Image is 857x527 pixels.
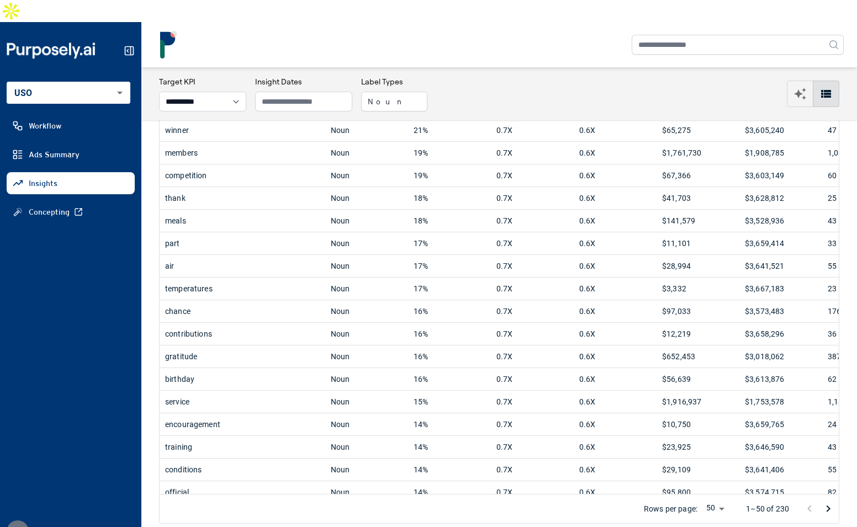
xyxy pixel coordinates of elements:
[579,436,651,458] div: 0.6X
[662,142,734,164] div: $1,761,730
[662,278,734,300] div: $3,332
[496,368,568,390] div: 0.7X
[414,232,485,254] div: 17%
[745,323,817,345] div: $3,658,296
[496,278,568,300] div: 0.7X
[496,142,568,164] div: 0.7X
[662,459,734,481] div: $29,109
[745,413,817,435] div: $3,659,765
[662,481,734,503] div: $95,800
[165,391,320,413] div: service
[165,345,320,368] div: gratitude
[331,391,403,413] div: Noun
[496,459,568,481] div: 0.7X
[7,115,135,137] a: Workflow
[159,76,246,87] h3: Target KPI
[579,210,651,232] div: 0.6X
[662,119,734,141] div: $65,275
[331,436,403,458] div: Noun
[496,232,568,254] div: 0.7X
[745,436,817,458] div: $3,646,590
[702,502,728,516] div: 50
[579,413,651,435] div: 0.6X
[579,459,651,481] div: 0.6X
[361,92,427,111] button: Noun
[745,255,817,277] div: $3,641,521
[331,481,403,503] div: Noun
[331,210,403,232] div: Noun
[255,76,352,87] h3: Insight Dates
[579,391,651,413] div: 0.6X
[165,481,320,503] div: official
[662,232,734,254] div: $11,101
[331,255,403,277] div: Noun
[579,164,651,187] div: 0.6X
[331,232,403,254] div: Noun
[414,300,485,322] div: 16%
[745,278,817,300] div: $3,667,183
[165,142,320,164] div: members
[414,481,485,503] div: 14%
[414,459,485,481] div: 14%
[745,459,817,481] div: $3,641,406
[414,436,485,458] div: 14%
[579,368,651,390] div: 0.6X
[414,391,485,413] div: 15%
[662,164,734,187] div: $67,366
[414,187,485,209] div: 18%
[331,300,403,322] div: Noun
[496,300,568,322] div: 0.7X
[662,368,734,390] div: $56,639
[29,149,80,160] span: Ads Summary
[331,459,403,481] div: Noun
[331,345,403,368] div: Noun
[331,164,403,187] div: Noun
[165,436,320,458] div: training
[361,76,427,87] h3: Label Types
[496,391,568,413] div: 0.7X
[496,164,568,187] div: 0.7X
[165,323,320,345] div: contributions
[165,210,320,232] div: meals
[579,232,651,254] div: 0.6X
[414,278,485,300] div: 17%
[662,436,734,458] div: $23,925
[165,459,320,481] div: conditions
[165,278,320,300] div: temperatures
[165,232,320,254] div: part
[496,323,568,345] div: 0.7X
[662,210,734,232] div: $141,579
[7,82,130,104] div: USO
[662,187,734,209] div: $41,703
[746,503,789,514] p: 1–50 of 230
[331,413,403,435] div: Noun
[414,164,485,187] div: 19%
[7,143,135,166] a: Ads Summary
[155,31,182,58] img: logo
[414,119,485,141] div: 21%
[331,142,403,164] div: Noun
[662,323,734,345] div: $12,219
[662,413,734,435] div: $10,750
[165,413,320,435] div: encouragement
[496,119,568,141] div: 0.7X
[579,187,651,209] div: 0.6X
[165,300,320,322] div: chance
[414,413,485,435] div: 14%
[7,172,135,194] a: Insights
[414,345,485,368] div: 16%
[496,345,568,368] div: 0.7X
[165,164,320,187] div: competition
[496,413,568,435] div: 0.7X
[414,142,485,164] div: 19%
[745,232,817,254] div: $3,659,414
[29,178,57,189] span: Insights
[496,210,568,232] div: 0.7X
[745,481,817,503] div: $3,574,715
[579,345,651,368] div: 0.6X
[745,119,817,141] div: $3,605,240
[331,323,403,345] div: Noun
[165,187,320,209] div: thank
[579,481,651,503] div: 0.6X
[745,142,817,164] div: $1,908,785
